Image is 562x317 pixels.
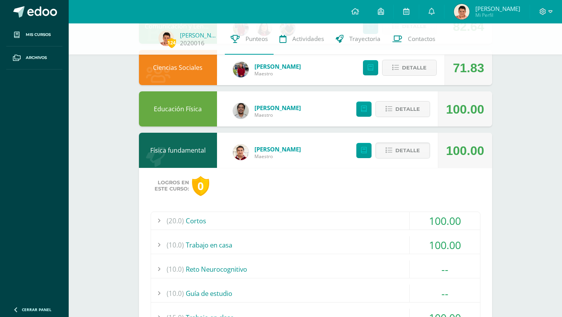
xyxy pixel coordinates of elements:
div: -- [410,285,480,302]
a: Archivos [6,46,62,69]
span: (20.0) [167,212,184,230]
span: Detalle [402,61,427,75]
a: Trayectoria [330,23,386,55]
div: Guía de estudio [151,285,480,302]
a: [PERSON_NAME] [180,31,219,39]
div: -- [410,260,480,278]
span: 124 [167,38,176,48]
span: (10.0) [167,285,184,302]
a: Actividades [274,23,330,55]
img: 76b79572e868f347d82537b4f7bc2cf5.png [233,144,249,160]
span: Contactos [408,35,435,43]
button: Detalle [382,60,437,76]
div: 100.00 [446,92,484,127]
div: 0 [192,176,209,196]
span: Maestro [254,70,301,77]
span: Mis cursos [26,32,51,38]
div: 100.00 [410,212,480,230]
a: [PERSON_NAME] [254,62,301,70]
img: c7f6891603fb5af6efb770ab50e2a5d8.png [158,30,174,46]
span: (10.0) [167,236,184,254]
div: Educación Física [139,91,217,126]
span: Detalle [395,102,420,116]
span: Punteos [245,35,268,43]
a: Contactos [386,23,441,55]
span: Archivos [26,55,47,61]
div: 100.00 [410,236,480,254]
span: Maestro [254,153,301,160]
span: Cerrar panel [22,307,52,312]
img: c7f6891603fb5af6efb770ab50e2a5d8.png [454,4,470,20]
button: Detalle [375,142,430,158]
a: Mis cursos [6,23,62,46]
div: 100.00 [446,133,484,168]
div: Trabajo en casa [151,236,480,254]
button: Detalle [375,101,430,117]
span: Detalle [395,143,420,158]
div: 71.83 [453,50,484,85]
span: [PERSON_NAME] [475,5,520,12]
div: Reto Neurocognitivo [151,260,480,278]
img: 4e0900a1d9a69e7bb80937d985fefa87.png [233,103,249,119]
a: [PERSON_NAME] [254,145,301,153]
span: Mi Perfil [475,12,520,18]
a: [PERSON_NAME] [254,104,301,112]
span: Trayectoria [349,35,381,43]
span: Logros en este curso: [155,180,189,192]
span: Maestro [254,112,301,118]
div: Ciencias Sociales [139,50,217,85]
span: (10.0) [167,260,184,278]
a: 2020016 [180,39,205,47]
a: Punteos [225,23,274,55]
div: Física fundamental [139,133,217,168]
span: Actividades [292,35,324,43]
img: e1f0730b59be0d440f55fb027c9eff26.png [233,62,249,77]
div: Cortos [151,212,480,230]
